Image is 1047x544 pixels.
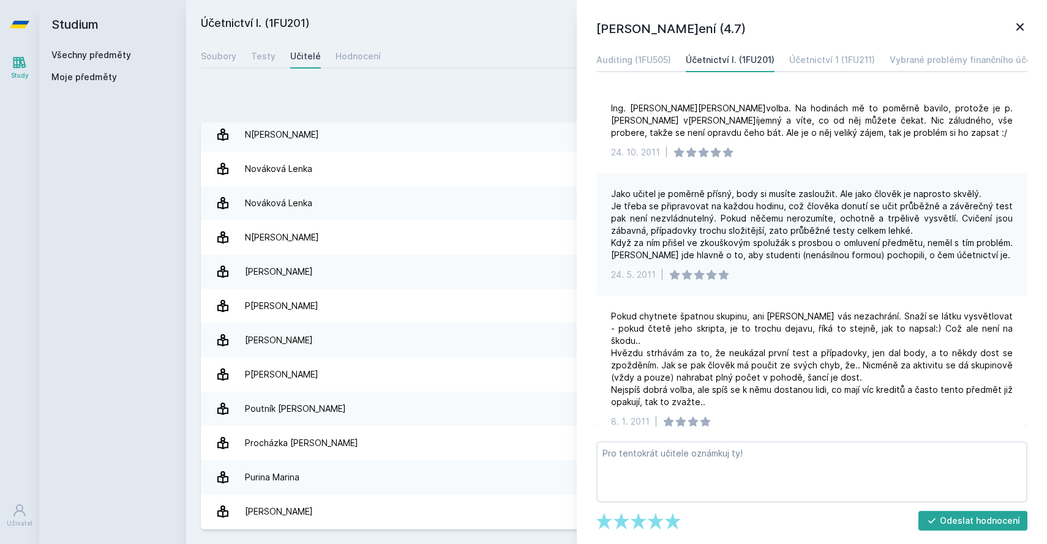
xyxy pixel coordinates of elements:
a: Nováková Lenka 4 hodnocení 3.8 [201,186,1032,220]
a: [PERSON_NAME] 27 hodnocení 3.9 [201,323,1032,357]
a: Uživatel [2,497,37,534]
a: N[PERSON_NAME] 2 hodnocení 5.0 [201,117,1032,152]
a: Hodnocení [336,44,381,69]
div: P[PERSON_NAME] [245,294,318,318]
a: Soubory [201,44,236,69]
div: P[PERSON_NAME] [245,362,318,387]
span: Moje předměty [51,71,117,83]
div: Purina Marina [245,465,299,490]
div: N[PERSON_NAME] [245,225,319,250]
div: Procházka [PERSON_NAME] [245,431,358,455]
a: Testy [251,44,276,69]
a: P[PERSON_NAME] 5 hodnocení 2.2 [201,357,1032,392]
div: Poutník [PERSON_NAME] [245,397,346,421]
div: Jako učitel je poměrně přísný, body si musíte zasloužit. Ale jako člověk je naprosto skvělý. Je t... [611,188,1013,261]
a: Poutník [PERSON_NAME] 4 hodnocení 4.8 [201,392,1032,426]
a: Všechny předměty [51,50,131,60]
div: N[PERSON_NAME] [245,122,319,147]
div: Testy [251,50,276,62]
a: Purina Marina 7 hodnocení 4.3 [201,460,1032,494]
div: 8. 1. 2011 [611,415,650,428]
div: Study [11,71,29,80]
div: | [661,269,664,281]
div: Pokud chytnete špatnou skupinu, ani [PERSON_NAME] vás nezachrání. Snaží se látku vysvětlovat - po... [611,310,1013,408]
button: Odeslat hodnocení [918,511,1028,531]
a: Study [2,49,37,86]
div: | [665,146,668,158]
a: [PERSON_NAME] 35 hodnocení 4.7 [201,255,1032,289]
a: Procházka [PERSON_NAME] 35 hodnocení 4.9 [201,426,1032,460]
div: Uživatel [7,519,32,528]
h2: Účetnictví I. (1FU201) [201,15,895,34]
div: Učitelé [290,50,321,62]
div: Soubory [201,50,236,62]
div: [PERSON_NAME] [245,328,313,352]
div: 24. 5. 2011 [611,269,656,281]
a: P[PERSON_NAME] 1 hodnocení 3.0 [201,289,1032,323]
div: Nováková Lenka [245,191,312,215]
div: Ing. [PERSON_NAME][PERSON_NAME]volba. Na hodinách mě to poměrně bavilo, protože je p. [PERSON_NAM... [611,102,1013,139]
div: 24. 10. 2011 [611,146,660,158]
a: Učitelé [290,44,321,69]
div: [PERSON_NAME] [245,259,313,284]
div: | [655,415,658,428]
div: [PERSON_NAME] [245,499,313,524]
div: Nováková Lenka [245,157,312,181]
div: Hodnocení [336,50,381,62]
a: [PERSON_NAME] 5 hodnocení 3.8 [201,494,1032,529]
a: Nováková Lenka 4 hodnocení 3.8 [201,152,1032,186]
a: N[PERSON_NAME] 4 hodnocení 3.0 [201,220,1032,255]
